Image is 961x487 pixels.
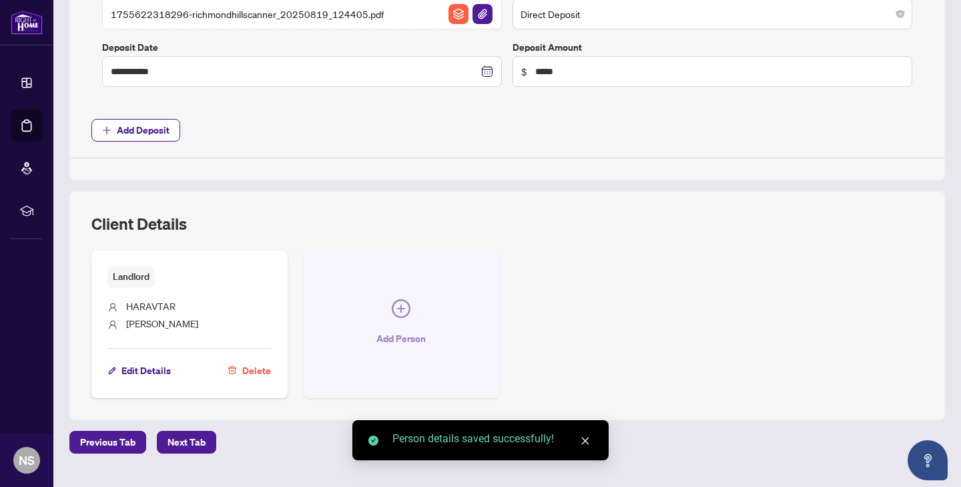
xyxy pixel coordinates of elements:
[91,119,180,142] button: Add Deposit
[368,436,378,446] span: check-circle
[521,1,904,27] span: Direct Deposit
[11,10,43,35] img: logo
[472,3,493,25] button: File Attachement
[578,434,593,448] a: Close
[102,40,502,55] label: Deposit Date
[581,436,590,446] span: close
[513,40,912,55] label: Deposit Amount
[157,431,216,454] button: Next Tab
[102,126,111,135] span: plus
[126,317,198,329] span: [PERSON_NAME]
[126,300,176,312] span: HARAVTAR
[121,360,171,381] span: Edit Details
[69,431,146,454] button: Previous Tab
[80,432,135,453] span: Previous Tab
[227,359,272,382] button: Delete
[392,431,593,447] div: Person details saved successfully!
[304,251,500,397] button: Add Person
[107,267,155,287] span: Landlord
[242,360,271,381] span: Delete
[376,328,426,349] span: Add Person
[896,10,904,18] span: close-circle
[111,7,384,21] span: 1755622318296-richmondhillscanner_20250819_124405.pdf
[908,440,948,480] button: Open asap
[91,213,187,234] h2: Client Details
[521,64,527,79] span: $
[117,120,170,141] span: Add Deposit
[472,4,493,24] img: File Attachement
[107,359,172,382] button: Edit Details
[392,299,410,318] span: plus-circle
[448,3,469,25] button: File Archive
[19,451,35,470] span: NS
[448,4,468,24] img: File Archive
[168,432,206,453] span: Next Tab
